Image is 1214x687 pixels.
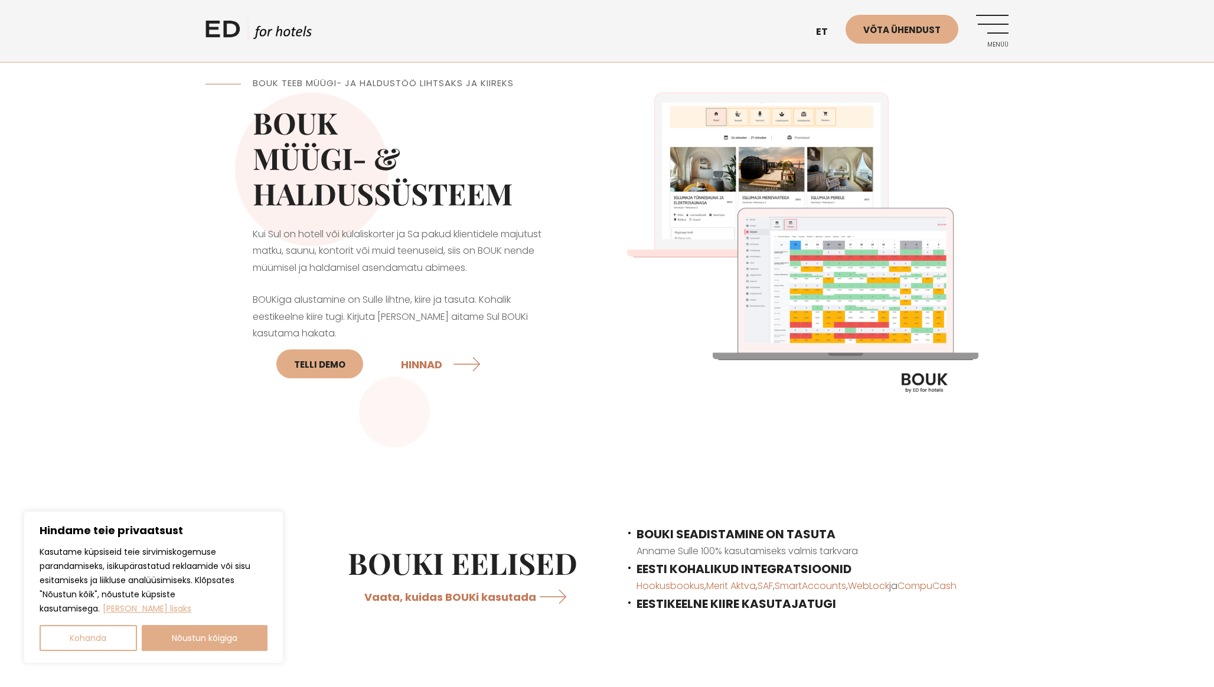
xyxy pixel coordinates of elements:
a: WebLock [848,579,889,593]
button: Nõustun kõigiga [142,625,268,651]
span: Menüü [976,41,1009,48]
a: ED HOTELS [205,18,312,47]
span: BOUK TEEB MÜÜGI- JA HALDUSTÖÖ LIHTSAKS JA KIIREKS [253,77,514,89]
a: Telli DEMO [276,349,363,378]
span: EESTI KOHALIKUD INTEGRATSIOONID [637,561,851,577]
a: SmartAccounts [775,579,846,593]
p: Kasutame küpsiseid teie sirvimiskogemuse parandamiseks, isikupärastatud reklaamide või sisu esita... [40,545,267,616]
a: Loe lisaks [102,602,192,615]
a: Hookusbookus [637,579,704,593]
p: Kui Sul on hotell või külaliskorter ja Sa pakud klientidele majutust matku, saunu, kontorit või m... [253,226,560,277]
a: et [810,18,846,47]
h2: BOUKi EELISED [235,545,577,581]
h2: BOUK MÜÜGI- & HALDUSSÜSTEEM [253,105,560,211]
button: Kohanda [40,625,137,651]
p: BOUKiga alustamine on Sulle lihtne, kiire ja tasuta. Kohalik eestikeelne kiire tugi. Kirjuta [PER... [253,292,560,386]
span: BOUKI SEADISTAMINE ON TASUTA [637,526,836,542]
a: Menüü [976,15,1009,47]
strong: EESTIKEELNE KIIRE KASUTAJATUGI [637,596,836,612]
a: HINNAD [401,348,484,380]
a: Merit Aktva [706,579,756,593]
a: Võta ühendust [846,15,958,44]
p: Hindame teie privaatsust [40,524,267,538]
p: Anname Sulle 100% kasutamiseks valmis tarkvara [637,543,979,560]
a: SAF [758,579,773,593]
a: CompuCash [898,579,957,593]
p: , , , , ja [637,578,979,595]
a: Vaata, kuidas BOUKi kasutada [364,581,577,612]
